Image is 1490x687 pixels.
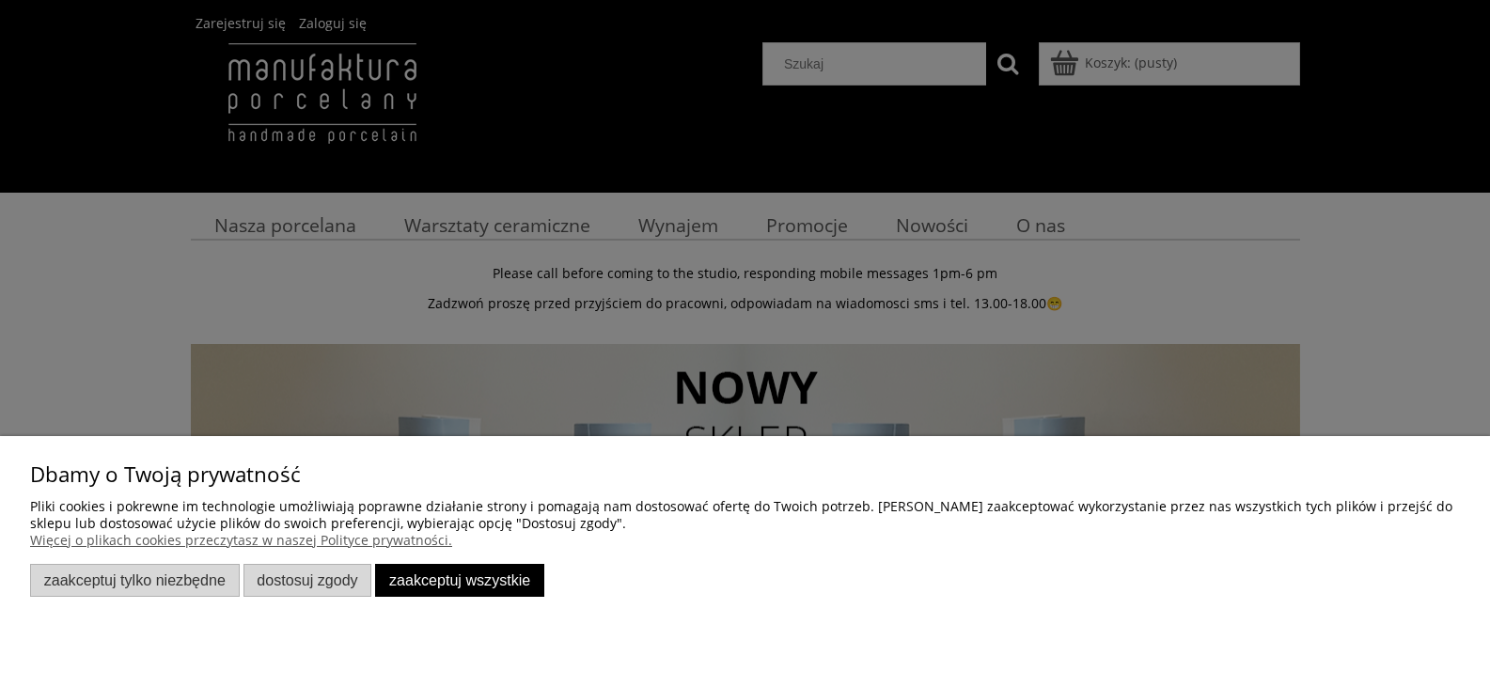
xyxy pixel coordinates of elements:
[30,564,240,597] button: Zaakceptuj tylko niezbędne
[30,531,452,549] a: Więcej o plikach cookies przeczytasz w naszej Polityce prywatności.
[30,466,1460,483] p: Dbamy o Twoją prywatność
[243,564,372,597] button: Dostosuj zgody
[375,564,544,597] button: Zaakceptuj wszystkie
[30,498,1460,532] p: Pliki cookies i pokrewne im technologie umożliwiają poprawne działanie strony i pomagają nam dost...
